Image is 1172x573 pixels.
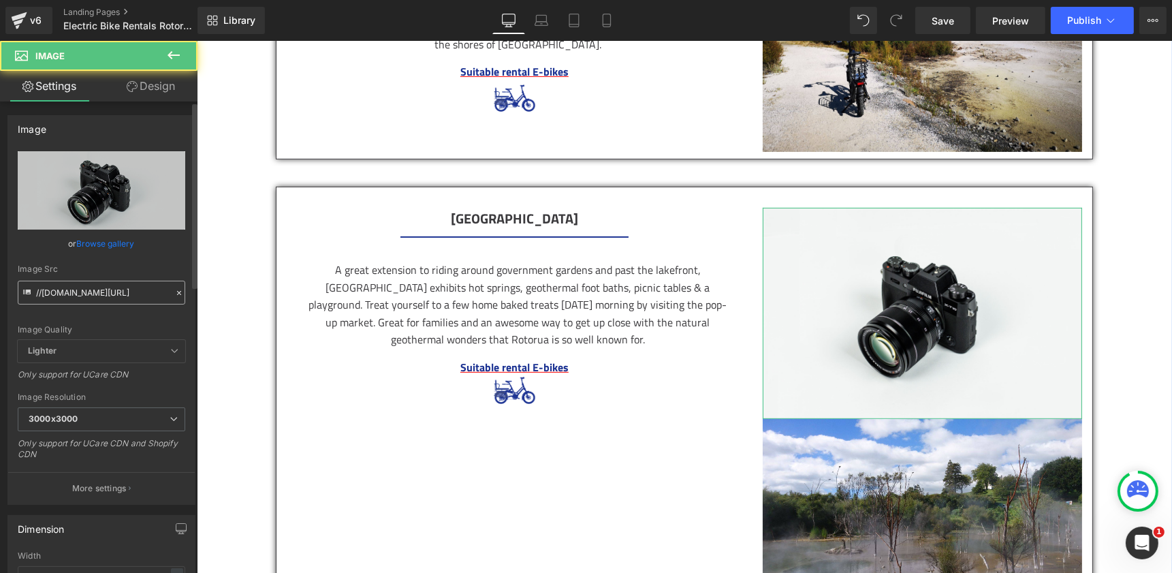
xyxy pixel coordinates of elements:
button: More [1139,7,1167,34]
b: Lighter [28,345,57,356]
button: More settings [8,472,195,504]
div: Image Src [18,264,185,274]
span: Library [223,14,255,27]
input: Link [18,281,185,305]
a: Desktop [492,7,525,34]
b: [GEOGRAPHIC_DATA] [254,167,381,188]
button: Redo [883,7,910,34]
div: Image Resolution [18,392,185,402]
a: Tablet [558,7,590,34]
b: 3000x3000 [29,414,78,424]
span: Electric Bike Rentals Rotorua | Route ideas [PERSON_NAME][GEOGRAPHIC_DATA] [63,20,194,31]
div: Image Quality [18,325,185,335]
button: Publish [1051,7,1134,34]
a: Preview [976,7,1045,34]
div: A great extension to riding around government gardens and past the lakefront, [GEOGRAPHIC_DATA] e... [110,221,532,308]
a: Design [101,71,200,102]
div: Only support for UCare CDN [18,369,185,389]
span: Publish [1067,15,1101,26]
div: Image [18,116,46,135]
div: v6 [27,12,44,29]
span: 1 [1154,527,1165,538]
span: Image [35,50,65,61]
iframe: Intercom live chat [1126,527,1158,559]
p: More settings [72,482,127,495]
a: Landing Pages [63,7,220,18]
div: Only support for UCare CDN and Shopify CDN [18,438,185,469]
a: v6 [5,7,52,34]
span: Preview [992,14,1029,28]
span: Save [932,14,954,28]
button: Undo [850,7,877,34]
div: or [18,236,185,251]
a: Laptop [525,7,558,34]
font: Suitable rental E-bikes [264,318,372,335]
div: Width [18,551,185,561]
font: Suitable rental E-bikes [264,22,372,39]
a: New Library [197,7,265,34]
a: Browse gallery [77,232,135,255]
a: Mobile [590,7,623,34]
div: Dimension [18,516,65,535]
